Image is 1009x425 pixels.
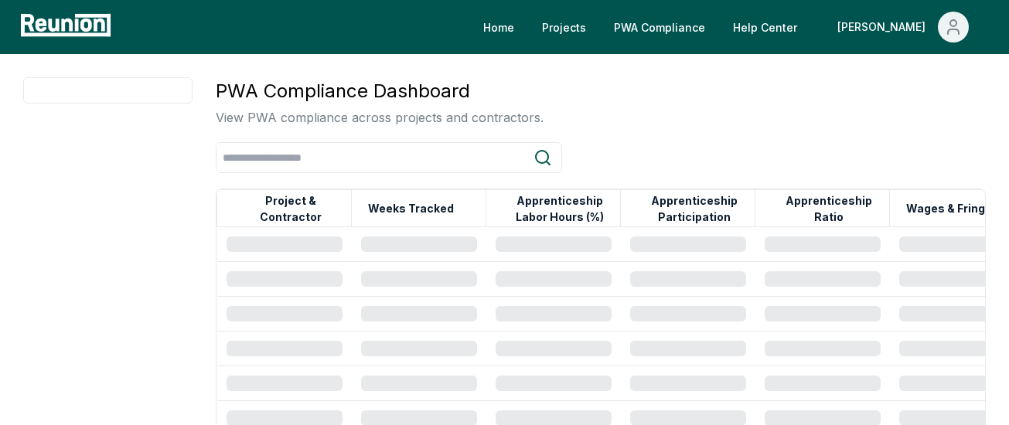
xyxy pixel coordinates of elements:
nav: Main [471,12,994,42]
a: PWA Compliance [602,12,718,42]
a: Home [471,12,527,42]
button: Apprenticeship Ratio [769,193,889,224]
h3: PWA Compliance Dashboard [216,77,544,105]
div: [PERSON_NAME] [837,12,932,42]
button: Weeks Tracked [365,193,457,224]
button: Apprenticeship Participation [634,193,755,224]
button: Wages & Fringes [903,193,1002,224]
button: Project & Contractor [230,193,351,224]
button: [PERSON_NAME] [825,12,981,42]
button: Apprenticeship Labor Hours (%) [499,193,620,224]
p: View PWA compliance across projects and contractors. [216,108,544,127]
a: Help Center [721,12,810,42]
a: Projects [530,12,598,42]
